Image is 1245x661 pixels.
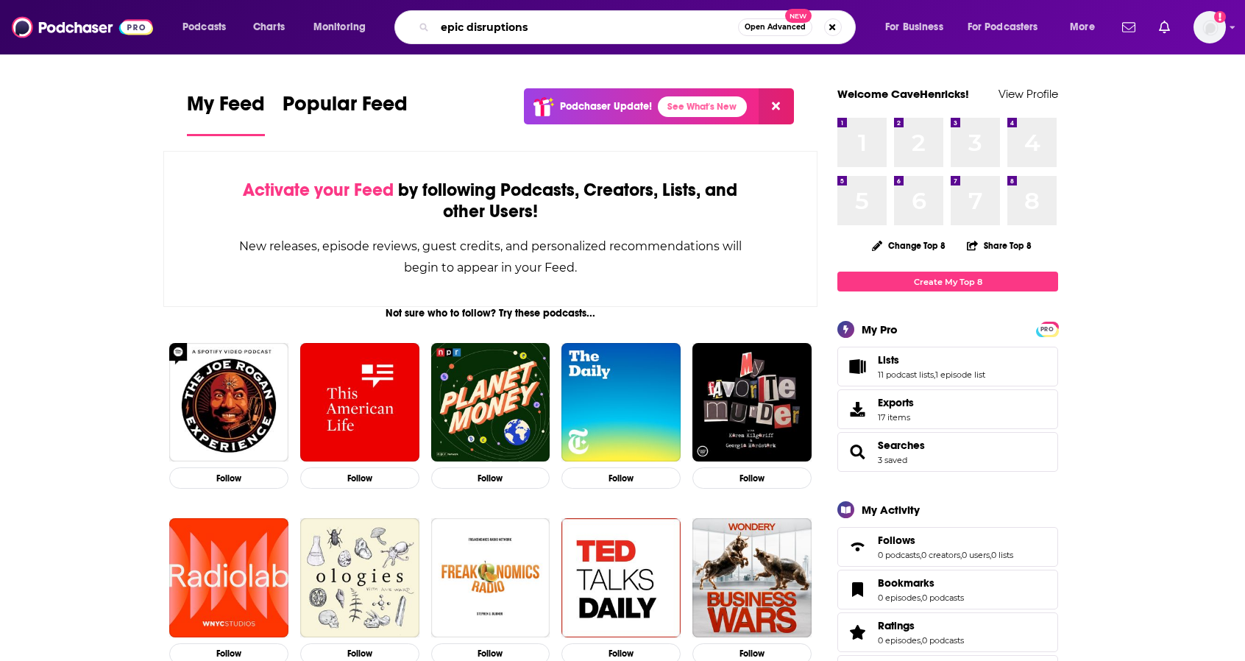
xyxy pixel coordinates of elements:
span: New [785,9,812,23]
span: Ratings [878,619,915,632]
button: Change Top 8 [863,236,954,255]
button: Follow [561,467,681,489]
svg: Add a profile image [1214,11,1226,23]
span: , [960,550,962,560]
div: New releases, episode reviews, guest credits, and personalized recommendations will begin to appe... [238,236,743,278]
a: PRO [1038,323,1056,334]
a: 0 podcasts [922,635,964,646]
a: Ratings [878,619,964,632]
input: Search podcasts, credits, & more... [435,15,738,39]
span: , [934,370,935,380]
a: Bookmarks [878,576,964,590]
span: Lists [878,353,899,367]
button: open menu [958,15,1060,39]
a: 11 podcast lists [878,370,934,380]
img: The Joe Rogan Experience [169,343,288,462]
a: 0 podcasts [922,593,964,603]
button: Follow [431,467,550,489]
a: Show notifications dropdown [1153,15,1176,40]
span: Logged in as CaveHenricks [1193,11,1226,43]
span: , [921,593,922,603]
span: 17 items [878,412,914,423]
a: Freakonomics Radio [431,518,550,637]
img: Ologies with Alie Ward [300,518,419,637]
a: See What's New [658,96,747,117]
span: , [990,550,991,560]
a: Follows [878,534,1013,547]
span: Ratings [837,612,1058,652]
span: More [1070,17,1095,38]
span: Follows [837,527,1058,567]
a: Ratings [843,622,872,643]
span: Exports [878,396,914,409]
div: My Activity [862,503,920,517]
img: TED Talks Daily [561,518,681,637]
span: My Feed [187,91,265,125]
button: Follow [692,467,812,489]
span: Bookmarks [837,570,1058,609]
span: Podcasts [182,17,226,38]
button: Open AdvancedNew [738,18,812,36]
button: Show profile menu [1193,11,1226,43]
button: open menu [303,15,385,39]
span: Charts [253,17,285,38]
span: PRO [1038,324,1056,335]
span: Follows [878,534,915,547]
a: 3 saved [878,455,907,465]
span: Open Advanced [745,24,806,31]
span: , [920,550,921,560]
a: Charts [244,15,294,39]
span: , [921,635,922,646]
div: Not sure who to follow? Try these podcasts... [163,307,817,319]
a: 0 creators [921,550,960,560]
img: My Favorite Murder with Karen Kilgariff and Georgia Hardstark [692,343,812,462]
a: Create My Top 8 [837,272,1058,291]
span: For Podcasters [968,17,1038,38]
a: View Profile [999,87,1058,101]
a: 0 episodes [878,635,921,646]
a: Welcome CaveHenricks! [837,87,969,101]
div: by following Podcasts, Creators, Lists, and other Users! [238,180,743,222]
a: Searches [878,439,925,452]
button: Follow [300,467,419,489]
span: Bookmarks [878,576,934,590]
img: This American Life [300,343,419,462]
div: My Pro [862,322,898,336]
span: Exports [843,399,872,420]
img: Podchaser - Follow, Share and Rate Podcasts [12,13,153,41]
span: Monitoring [313,17,366,38]
button: open menu [172,15,245,39]
img: Business Wars [692,518,812,637]
a: Searches [843,442,872,462]
a: 0 podcasts [878,550,920,560]
button: open menu [1060,15,1113,39]
img: User Profile [1193,11,1226,43]
span: Popular Feed [283,91,408,125]
a: Show notifications dropdown [1116,15,1141,40]
img: Planet Money [431,343,550,462]
button: Share Top 8 [966,231,1032,260]
a: 1 episode list [935,370,985,380]
a: Bookmarks [843,579,872,600]
img: The Daily [561,343,681,462]
button: open menu [875,15,962,39]
a: Lists [843,356,872,377]
a: Popular Feed [283,91,408,136]
span: Lists [837,347,1058,386]
a: Lists [878,353,985,367]
a: My Feed [187,91,265,136]
img: Radiolab [169,518,288,637]
span: Activate your Feed [243,179,394,201]
span: Searches [837,432,1058,472]
a: 0 lists [991,550,1013,560]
